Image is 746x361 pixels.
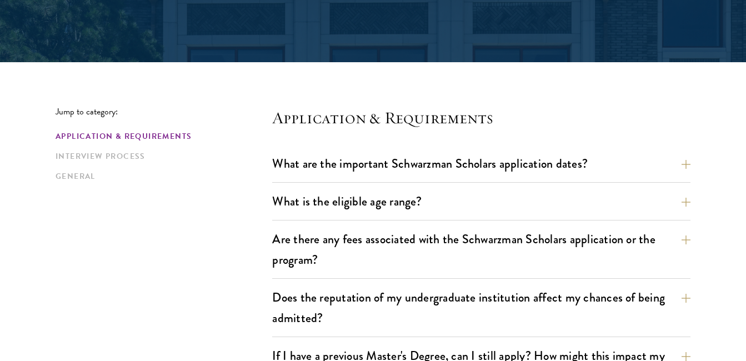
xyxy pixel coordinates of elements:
[56,171,266,182] a: General
[56,151,266,162] a: Interview Process
[272,151,690,176] button: What are the important Schwarzman Scholars application dates?
[272,227,690,272] button: Are there any fees associated with the Schwarzman Scholars application or the program?
[56,131,266,142] a: Application & Requirements
[272,107,690,129] h4: Application & Requirements
[56,107,272,117] p: Jump to category:
[272,189,690,214] button: What is the eligible age range?
[272,285,690,330] button: Does the reputation of my undergraduate institution affect my chances of being admitted?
